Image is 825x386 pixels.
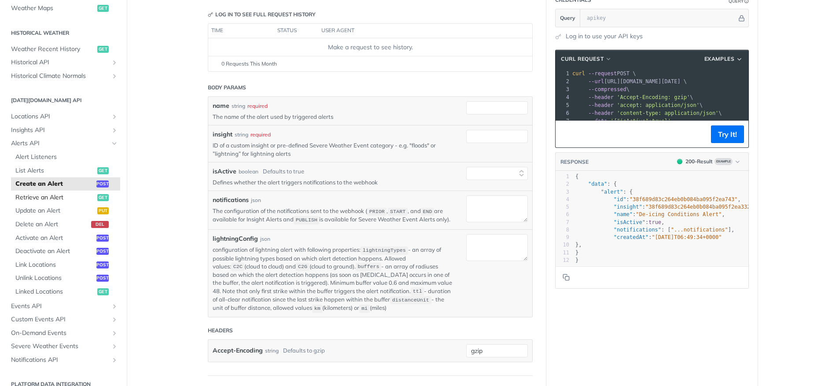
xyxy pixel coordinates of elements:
span: Historical Climate Normals [11,72,109,81]
span: get [97,194,109,201]
a: On-Demand EventsShow subpages for On-Demand Events [7,327,120,340]
p: Defines whether the alert triggers notifications to the webhook [213,178,453,186]
div: 200 - Result [685,158,713,165]
div: 7 [556,117,571,125]
span: Examples [704,55,735,63]
span: "38f689d83c264eb0b084ba095f2ea743" [630,196,738,202]
button: Show subpages for Notifications API [111,357,118,364]
div: required [250,131,271,139]
span: : , [575,219,664,225]
th: time [208,24,274,38]
span: Activate an Alert [15,234,94,243]
a: Historical APIShow subpages for Historical API [7,56,120,69]
span: "createdAt" [614,234,648,240]
span: C2C [233,264,243,270]
span: [URL][DOMAIN_NAME][DATE] \ [572,78,687,85]
div: 2 [556,77,571,85]
span: POST \ [572,70,636,77]
a: Locations APIShow subpages for Locations API [7,110,120,123]
div: Defaults to true [263,167,304,176]
p: configuration of lightning alert with following properties: - an array of possible lightning type... [213,246,453,312]
div: 12 [556,257,569,264]
div: 3 [556,188,569,196]
a: Log in to use your API keys [566,32,643,41]
div: string [265,344,279,357]
button: Hide subpages for Alerts API [111,140,118,147]
span: Retrieve an Alert [15,193,95,202]
div: 7 [556,219,569,226]
div: Body Params [208,84,246,92]
span: 'Accept-Encoding: gzip' [617,94,690,100]
button: Show subpages for Custom Events API [111,316,118,323]
a: Delete an Alertdel [11,218,120,231]
span: "data" [588,181,607,187]
span: --header [588,110,614,116]
div: string [232,102,245,110]
span: get [97,46,109,53]
span: 'accept: application/json' [617,102,700,108]
span: Alerts API [11,139,109,148]
span: lightningTypes [363,247,406,254]
span: "...notifications" [671,227,728,233]
span: : { [575,189,633,195]
label: name [213,101,229,110]
span: PUBLISH [296,217,317,223]
span: "isActive" [614,219,645,225]
button: Show subpages for Locations API [111,113,118,120]
div: 6 [556,211,569,218]
div: json [251,196,261,204]
span: On-Demand Events [11,329,109,338]
a: Alerts APIHide subpages for Alerts API [7,137,120,150]
span: Create an Alert [15,180,94,188]
svg: Key [208,12,213,17]
span: --header [588,94,614,100]
span: \ [572,102,703,108]
span: 0 Requests This Month [221,60,277,68]
span: C2G [298,264,307,270]
div: Headers [208,327,233,335]
div: Log in to see full request history [208,11,316,18]
a: Weather Recent Historyget [7,43,120,56]
input: apikey [582,9,737,27]
span: Unlink Locations [15,274,94,283]
span: post [96,275,109,282]
span: } [575,250,578,256]
span: : [575,234,722,240]
span: \ [572,94,693,100]
span: START [390,209,405,215]
span: "name" [614,211,633,217]
th: user agent [318,24,515,38]
span: : [ ], [575,227,734,233]
a: Insights APIShow subpages for Insights API [7,124,120,137]
p: The name of the alert used by triggered alerts [213,113,453,121]
a: Create an Alertpost [11,177,120,191]
span: Query [560,14,575,22]
button: cURL Request [558,55,615,63]
p: The configuration of the notifications sent to the webhook ( , , and are available for Insight Al... [213,207,453,224]
span: distanceUnit [392,297,429,303]
a: Deactivate an Alertpost [11,245,120,258]
button: Show subpages for Historical API [111,59,118,66]
div: json [260,235,270,243]
span: Link Locations [15,261,94,269]
span: curl [572,70,585,77]
span: Notifications API [11,356,109,364]
span: get [97,5,109,12]
span: 200 [677,159,682,164]
span: }, [575,242,582,248]
a: List Alertsget [11,164,120,177]
span: Locations API [11,112,109,121]
span: "insight" [614,204,642,210]
div: string [235,131,248,139]
a: Severe Weather EventsShow subpages for Severe Weather Events [7,340,120,353]
span: Events API [11,302,109,311]
span: put [97,207,109,214]
button: RESPONSE [560,158,589,166]
span: List Alerts [15,166,95,175]
span: Alert Listeners [15,153,118,162]
a: Custom Events APIShow subpages for Custom Events API [7,313,120,326]
span: 'content-type: application/json' [617,110,718,116]
div: 4 [556,93,571,101]
div: Defaults to gzip [283,344,325,357]
span: Delete an Alert [15,220,89,229]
